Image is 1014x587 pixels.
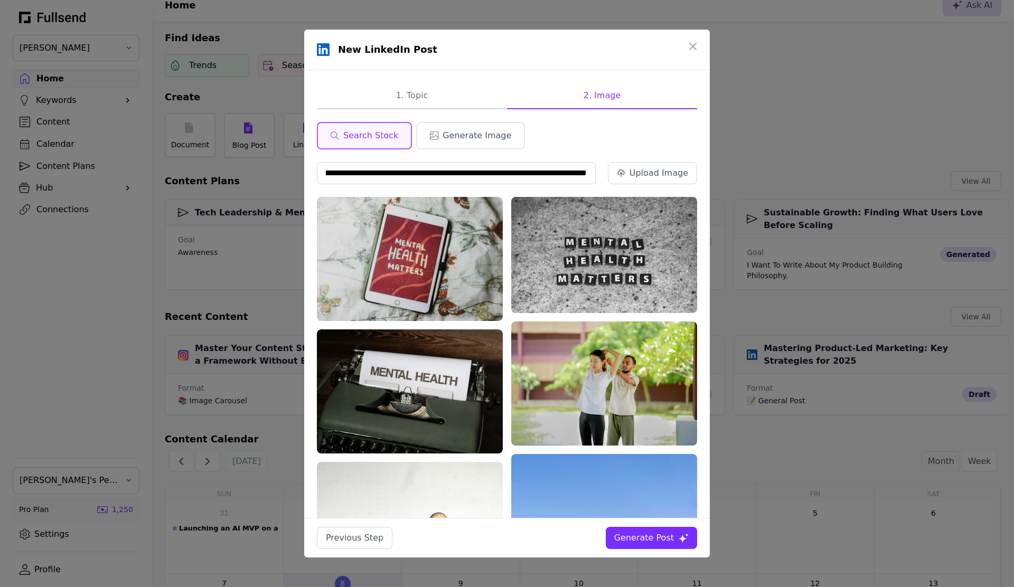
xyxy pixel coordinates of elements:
span: Search Stock [343,129,398,142]
button: 2. Image [507,83,697,109]
button: Upload Image [608,162,697,184]
h1: New LinkedIn Post [338,42,437,57]
button: Previous Step [317,527,392,549]
div: Upload Image [630,167,688,179]
div: Previous Step [326,532,383,544]
img: a close up of a typewriter with a paper that reads mental health [317,329,503,453]
button: Generate Image [416,122,525,149]
span: Generate Image [443,129,511,142]
div: Generate Post [614,532,674,544]
img: text [511,197,697,313]
img: a tablet with the words mental health matters on it [317,197,503,321]
button: 1. Topic [317,83,507,109]
img: a man and a woman standing next to each other [511,321,697,446]
button: Generate Post [606,527,697,549]
button: Search Stock [317,122,412,149]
